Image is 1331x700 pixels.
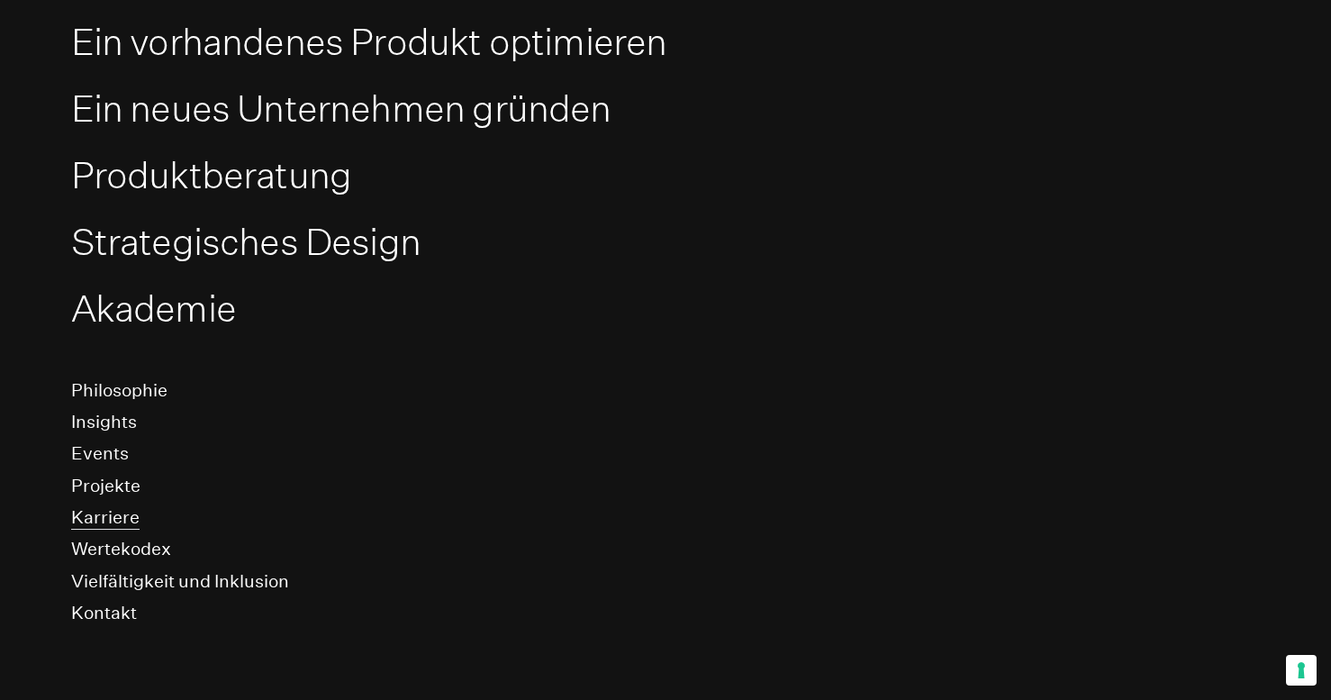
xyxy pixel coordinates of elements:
[71,86,611,132] a: Ein neues Unternehmen gründen
[71,538,171,561] a: Wertekodex
[71,153,352,198] a: Produktberatung
[71,411,137,434] a: Insights
[71,602,137,625] a: Kontakt
[71,506,140,530] a: Karriere
[71,570,289,594] a: Vielfältigkeit und Inklusion
[71,442,129,466] a: Events
[1286,655,1317,686] button: Your consent preferences for tracking technologies
[71,475,140,498] a: Projekte
[71,379,168,403] a: Philosophie
[71,286,236,332] a: Akademie
[71,220,421,265] a: Strategisches Design
[71,20,667,65] a: Ein vorhandenes Produkt optimieren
